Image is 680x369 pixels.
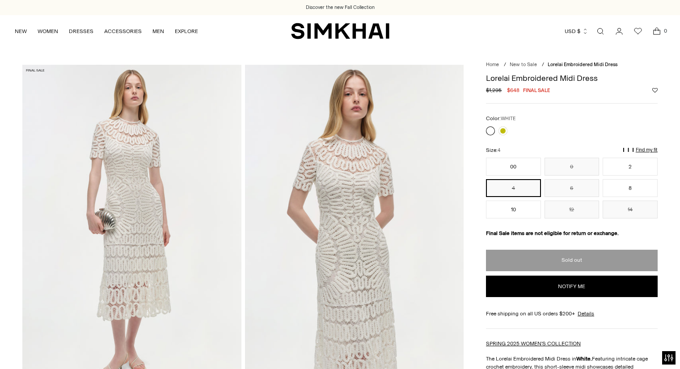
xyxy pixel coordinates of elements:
button: 2 [603,158,658,176]
span: $648 [507,86,520,94]
a: ACCESSORIES [104,21,142,41]
nav: breadcrumbs [486,61,658,69]
button: 4 [486,179,541,197]
a: New to Sale [510,62,537,67]
s: $1,295 [486,86,502,94]
a: Go to the account page [610,22,628,40]
a: Discover the new Fall Collection [306,4,375,11]
span: 0 [661,27,669,35]
a: Open search modal [591,22,609,40]
button: Add to Wishlist [652,88,658,93]
strong: Final Sale items are not eligible for return or exchange. [486,230,619,236]
a: NEW [15,21,27,41]
button: 6 [545,179,600,197]
a: Wishlist [629,22,647,40]
label: Size: [486,146,500,155]
span: Lorelai Embroidered Midi Dress [548,62,617,67]
button: USD $ [565,21,588,41]
div: Free shipping on all US orders $200+ [486,310,658,318]
a: Home [486,62,499,67]
a: MEN [152,21,164,41]
div: / [504,61,506,69]
div: / [542,61,544,69]
button: 0 [545,158,600,176]
button: 10 [486,201,541,218]
button: Notify me [486,276,658,297]
h1: Lorelai Embroidered Midi Dress [486,74,658,82]
button: 12 [545,201,600,218]
a: DRESSES [69,21,93,41]
button: 00 [486,158,541,176]
a: SIMKHAI [291,22,389,40]
a: Open cart modal [648,22,666,40]
span: WHITE [501,116,515,122]
a: Details [578,310,594,318]
a: EXPLORE [175,21,198,41]
button: 14 [603,201,658,218]
button: 8 [603,179,658,197]
a: WOMEN [38,21,58,41]
label: Color: [486,114,515,123]
span: 4 [498,147,500,153]
strong: White. [576,356,592,362]
a: SPRING 2025 WOMEN'S COLLECTION [486,340,581,347]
